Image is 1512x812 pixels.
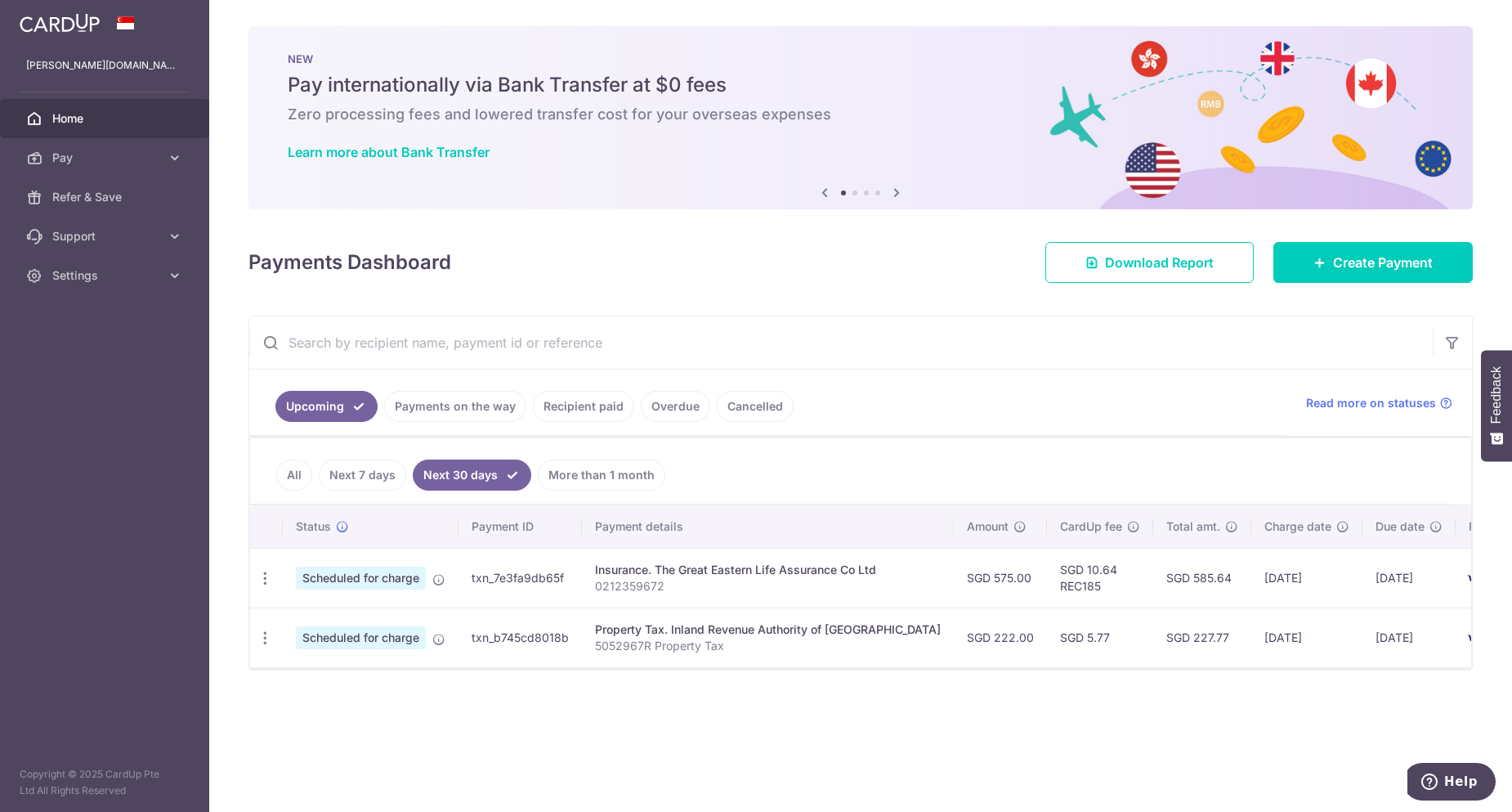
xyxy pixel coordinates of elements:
[296,567,426,590] span: Scheduled for charge
[459,548,582,608] td: txn_7e3fa9db65f
[595,578,941,594] p: 0212359672
[296,626,426,649] span: Scheduled for charge
[1251,548,1362,608] td: [DATE]
[1166,518,1220,535] span: Total amt.
[296,518,331,535] span: Status
[288,52,1434,65] p: NEW
[52,110,160,127] span: Home
[52,228,160,244] span: Support
[459,505,582,548] th: Payment ID
[288,105,1434,124] h6: Zero processing fees and lowered transfer cost for your overseas expenses
[1481,350,1512,461] button: Feedback - Show survey
[1362,608,1456,667] td: [DATE]
[533,391,634,422] a: Recipient paid
[1105,253,1214,272] span: Download Report
[1362,548,1456,608] td: [DATE]
[249,316,1433,369] input: Search by recipient name, payment id or reference
[1045,242,1254,283] a: Download Report
[20,13,100,33] img: CardUp
[717,391,794,422] a: Cancelled
[319,460,406,491] a: Next 7 days
[459,608,582,667] td: txn_b745cd8018b
[595,621,941,638] div: Property Tax. Inland Revenue Authority of [GEOGRAPHIC_DATA]
[1153,548,1251,608] td: SGD 585.64
[595,638,941,654] p: 5052967R Property Tax
[595,562,941,578] div: Insurance. The Great Eastern Life Assurance Co Ltd
[1153,608,1251,667] td: SGD 227.77
[1306,395,1436,411] span: Read more on statuses
[275,391,378,422] a: Upcoming
[954,548,1047,608] td: SGD 575.00
[1376,518,1425,535] span: Due date
[967,518,1009,535] span: Amount
[641,391,710,422] a: Overdue
[288,72,1434,98] h5: Pay internationally via Bank Transfer at $0 fees
[1461,568,1493,588] img: Bank Card
[248,26,1473,209] img: Bank transfer banner
[582,505,954,548] th: Payment details
[1251,608,1362,667] td: [DATE]
[538,460,665,491] a: More than 1 month
[52,150,160,166] span: Pay
[52,267,160,284] span: Settings
[1333,253,1433,272] span: Create Payment
[954,608,1047,667] td: SGD 222.00
[1461,628,1493,648] img: Bank Card
[26,57,183,74] p: [PERSON_NAME][DOMAIN_NAME][EMAIL_ADDRESS][DOMAIN_NAME]
[1489,366,1504,424] span: Feedback
[1407,763,1496,804] iframe: Opens a widget where you can find more information
[1273,242,1473,283] a: Create Payment
[288,144,490,160] a: Learn more about Bank Transfer
[1264,518,1331,535] span: Charge date
[1047,608,1153,667] td: SGD 5.77
[276,460,312,491] a: All
[52,189,160,205] span: Refer & Save
[1306,395,1452,411] a: Read more on statuses
[1060,518,1122,535] span: CardUp fee
[384,391,526,422] a: Payments on the way
[413,460,531,491] a: Next 30 days
[248,248,451,277] h4: Payments Dashboard
[1047,548,1153,608] td: SGD 10.64 REC185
